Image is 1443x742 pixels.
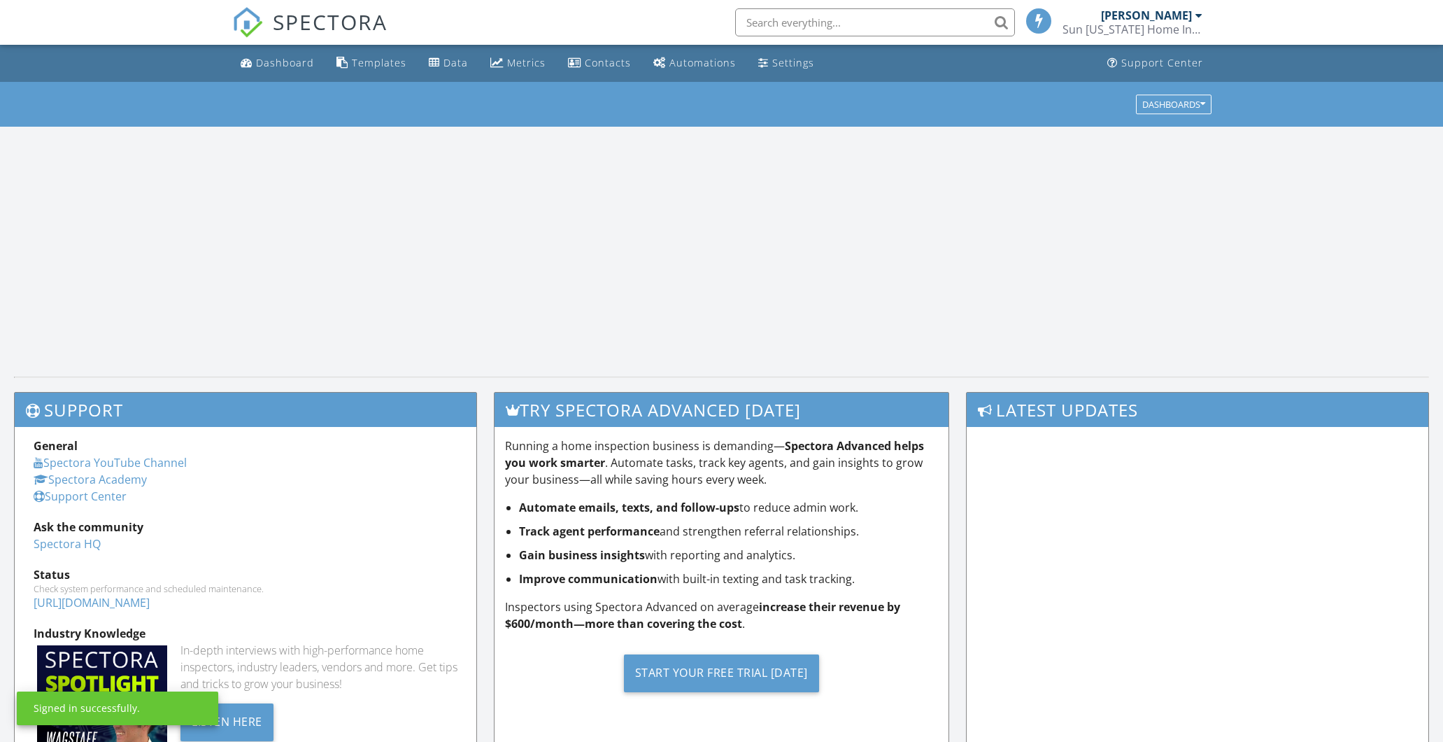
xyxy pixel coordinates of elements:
[967,393,1428,427] h3: Latest Updates
[495,393,948,427] h3: Try spectora advanced [DATE]
[519,571,657,587] strong: Improve communication
[519,500,739,515] strong: Automate emails, texts, and follow-ups
[505,598,937,632] p: Inspectors using Spectora Advanced on average .
[1101,8,1192,22] div: [PERSON_NAME]
[232,19,388,48] a: SPECTORA
[232,7,263,38] img: The Best Home Inspection Software - Spectora
[519,547,937,563] li: with reporting and analytics.
[505,643,937,703] a: Start Your Free Trial [DATE]
[34,472,147,487] a: Spectora Academy
[331,50,412,76] a: Templates
[648,50,741,76] a: Automations (Basic)
[585,56,631,69] div: Contacts
[1142,99,1205,109] div: Dashboards
[519,524,660,539] strong: Track agent performance
[235,50,320,76] a: Dashboard
[505,438,924,470] strong: Spectora Advanced helps you work smarter
[180,703,273,741] div: Listen Here
[423,50,474,76] a: Data
[34,438,78,454] strong: General
[34,455,187,470] a: Spectora YouTube Channel
[34,701,140,715] div: Signed in successfully.
[519,547,645,563] strong: Gain business insights
[34,625,457,642] div: Industry Knowledge
[352,56,406,69] div: Templates
[34,489,127,504] a: Support Center
[1062,22,1202,36] div: Sun Florida Home Inspections, Inc.
[507,56,546,69] div: Metrics
[180,713,273,729] a: Listen Here
[485,50,551,76] a: Metrics
[735,8,1015,36] input: Search everything...
[273,7,388,36] span: SPECTORA
[34,519,457,535] div: Ask the community
[624,654,819,692] div: Start Your Free Trial [DATE]
[180,642,457,692] div: In-depth interviews with high-performance home inspectors, industry leaders, vendors and more. Ge...
[772,56,814,69] div: Settings
[519,570,937,587] li: with built-in texting and task tracking.
[15,393,476,427] h3: Support
[34,536,101,552] a: Spectora HQ
[505,599,900,631] strong: increase their revenue by $600/month—more than covering the cost
[1136,94,1211,114] button: Dashboards
[753,50,820,76] a: Settings
[1102,50,1209,76] a: Support Center
[1121,56,1203,69] div: Support Center
[443,56,468,69] div: Data
[519,523,937,540] li: and strengthen referral relationships.
[519,499,937,516] li: to reduce admin work.
[505,437,937,488] p: Running a home inspection business is demanding— . Automate tasks, track key agents, and gain ins...
[669,56,736,69] div: Automations
[256,56,314,69] div: Dashboard
[34,566,457,583] div: Status
[562,50,637,76] a: Contacts
[34,595,150,610] a: [URL][DOMAIN_NAME]
[34,583,457,594] div: Check system performance and scheduled maintenance.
